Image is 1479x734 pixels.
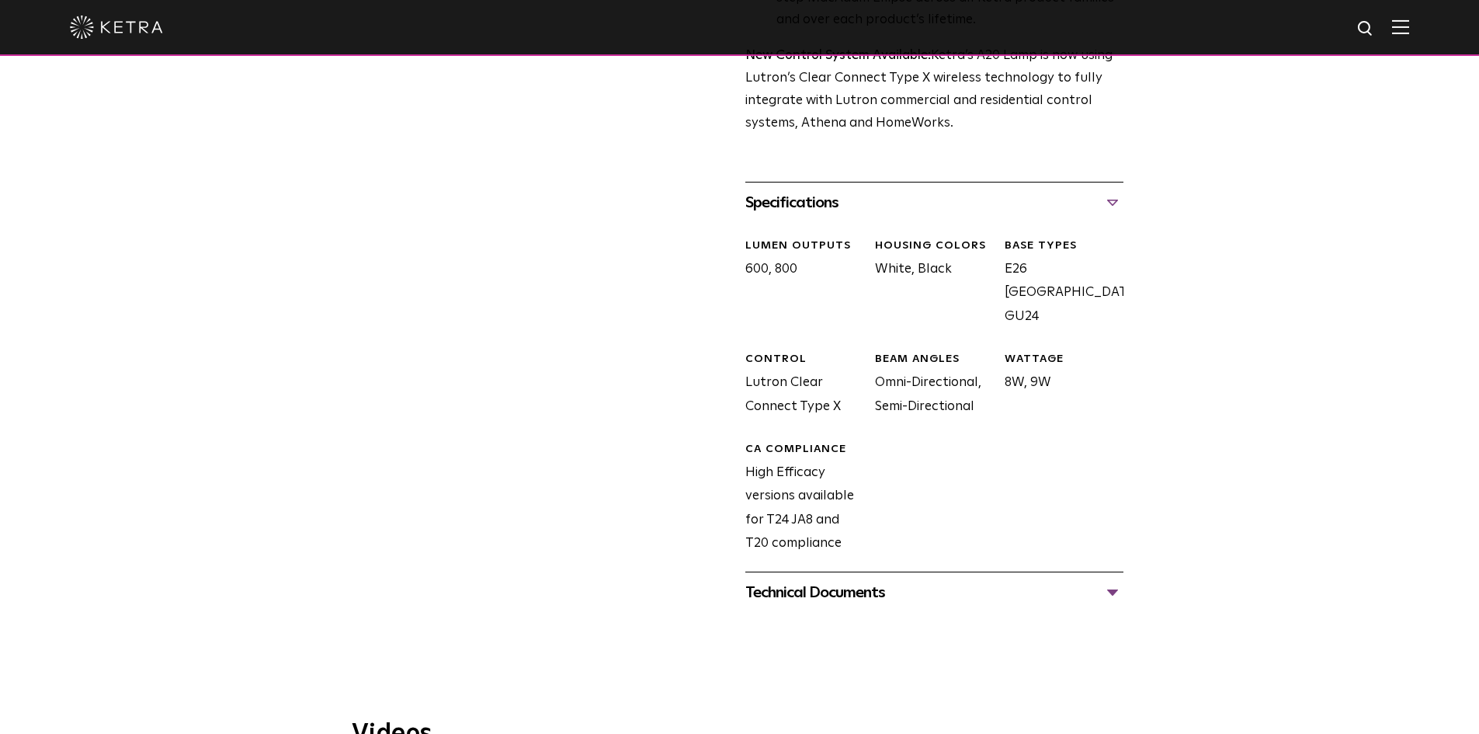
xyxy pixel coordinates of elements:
div: 8W, 9W [993,352,1123,419]
div: 600, 800 [734,238,863,329]
div: WATTAGE [1005,352,1123,367]
img: ketra-logo-2019-white [70,16,163,39]
div: CA Compliance [745,442,863,457]
div: LUMEN OUTPUTS [745,238,863,254]
div: E26 [GEOGRAPHIC_DATA], GU24 [993,238,1123,329]
div: HOUSING COLORS [875,238,993,254]
div: BEAM ANGLES [875,352,993,367]
div: High Efficacy versions available for T24 JA8 and T20 compliance [734,442,863,556]
p: Ketra’s A20 Lamp is now using Lutron’s Clear Connect Type X wireless technology to fully integrat... [745,45,1123,135]
img: search icon [1356,19,1376,39]
div: White, Black [863,238,993,329]
div: Technical Documents [745,580,1123,605]
img: Hamburger%20Nav.svg [1392,19,1409,34]
div: Specifications [745,190,1123,215]
div: Lutron Clear Connect Type X [734,352,863,419]
div: CONTROL [745,352,863,367]
div: Omni-Directional, Semi-Directional [863,352,993,419]
div: BASE TYPES [1005,238,1123,254]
